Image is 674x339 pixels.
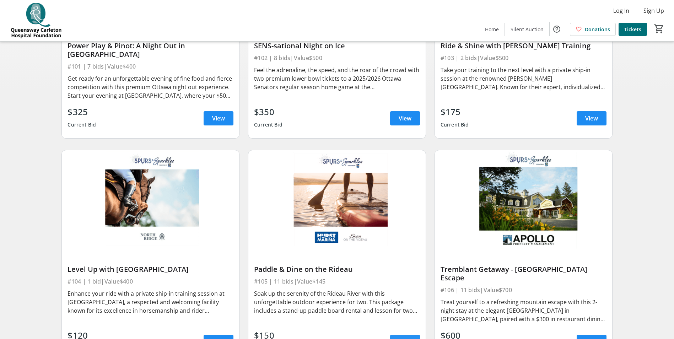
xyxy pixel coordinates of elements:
div: Get ready for an unforgettable evening of fine food and fierce competition with this premium Otta... [68,74,233,100]
a: Silent Auction [505,23,549,36]
img: Paddle & Dine on the Rideau [248,150,426,250]
button: Help [550,22,564,36]
div: Current Bid [441,118,469,131]
div: Paddle & Dine on the Rideau [254,265,420,274]
div: Enhance your ride with a private ship-in training session at [GEOGRAPHIC_DATA], a respected and w... [68,289,233,315]
div: Tremblant Getaway - [GEOGRAPHIC_DATA] Escape [441,265,606,282]
div: Current Bid [254,118,282,131]
div: SENS-sational Night on Ice [254,42,420,50]
span: Tickets [624,26,641,33]
div: Soak up the serenity of the Rideau River with this unforgettable outdoor experience for two. This... [254,289,420,315]
div: #106 | 11 bids | Value $700 [441,285,606,295]
span: Home [485,26,499,33]
div: Take your training to the next level with a private ship-in session at the renowned [PERSON_NAME]... [441,66,606,91]
div: #101 | 7 bids | Value $400 [68,61,233,71]
div: #102 | 8 bids | Value $500 [254,53,420,63]
img: QCH Foundation's Logo [4,3,68,38]
span: Log In [613,6,629,15]
button: Log In [608,5,635,16]
div: #104 | 1 bid | Value $400 [68,276,233,286]
span: View [585,114,598,123]
div: #103 | 2 bids | Value $500 [441,53,606,63]
div: Level Up with [GEOGRAPHIC_DATA] [68,265,233,274]
span: View [399,114,411,123]
span: View [212,114,225,123]
a: View [390,111,420,125]
img: Tremblant Getaway - Chateau Beauvallon Escape [435,150,612,250]
div: $175 [441,106,469,118]
a: Tickets [619,23,647,36]
div: Current Bid [68,118,96,131]
img: Level Up with Northridge Farm [62,150,239,250]
div: $325 [68,106,96,118]
div: Treat yourself to a refreshing mountain escape with this 2-night stay at the elegant [GEOGRAPHIC_... [441,298,606,323]
span: Silent Auction [511,26,544,33]
span: Donations [585,26,610,33]
a: Donations [570,23,616,36]
div: Feel the adrenaline, the speed, and the roar of the crowd with two premium lower bowl tickets to ... [254,66,420,91]
div: #105 | 11 bids | Value $145 [254,276,420,286]
a: Home [479,23,505,36]
button: Sign Up [638,5,670,16]
a: View [204,111,233,125]
button: Cart [653,22,665,35]
a: View [577,111,606,125]
span: Sign Up [643,6,664,15]
div: $350 [254,106,282,118]
div: Power Play & Pinot: A Night Out in [GEOGRAPHIC_DATA] [68,42,233,59]
div: Ride & Shine with [PERSON_NAME] Training [441,42,606,50]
